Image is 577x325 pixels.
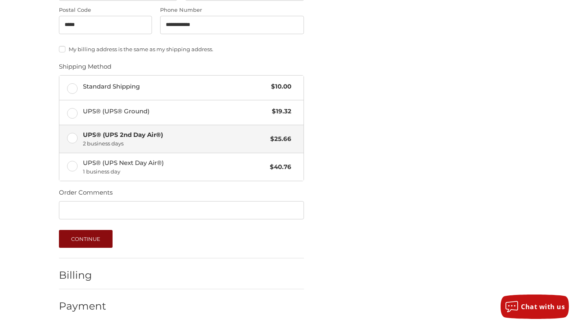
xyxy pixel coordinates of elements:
[59,230,113,248] button: Continue
[83,107,268,116] span: UPS® (UPS® Ground)
[160,6,304,14] label: Phone Number
[501,295,569,319] button: Chat with us
[59,46,304,52] label: My billing address is the same as my shipping address.
[83,158,266,175] span: UPS® (UPS Next Day Air®)
[83,140,267,148] span: 2 business days
[267,82,292,91] span: $10.00
[83,130,267,147] span: UPS® (UPS 2nd Day Air®)
[521,302,565,311] span: Chat with us
[83,168,266,176] span: 1 business day
[83,82,267,91] span: Standard Shipping
[59,6,152,14] label: Postal Code
[59,300,106,312] h2: Payment
[59,188,113,201] legend: Order Comments
[59,62,111,75] legend: Shipping Method
[266,162,292,172] span: $40.76
[267,134,292,144] span: $25.66
[268,107,292,116] span: $19.32
[59,269,106,282] h2: Billing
